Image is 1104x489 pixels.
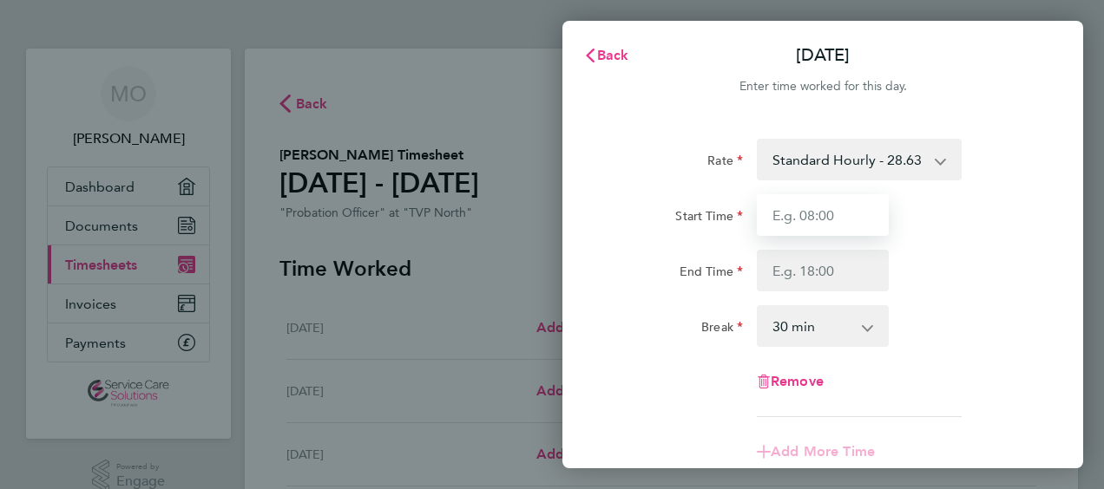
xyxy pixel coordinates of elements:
[771,373,824,389] span: Remove
[707,153,743,173] label: Rate
[675,208,743,229] label: Start Time
[680,264,743,284] label: End Time
[757,375,824,388] button: Remove
[757,250,889,291] input: E.g. 18:00
[566,38,647,73] button: Back
[562,76,1083,97] div: Enter time worked for this day.
[757,194,889,236] input: E.g. 08:00
[597,47,629,63] span: Back
[796,43,850,68] p: [DATE]
[701,319,743,340] label: Break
